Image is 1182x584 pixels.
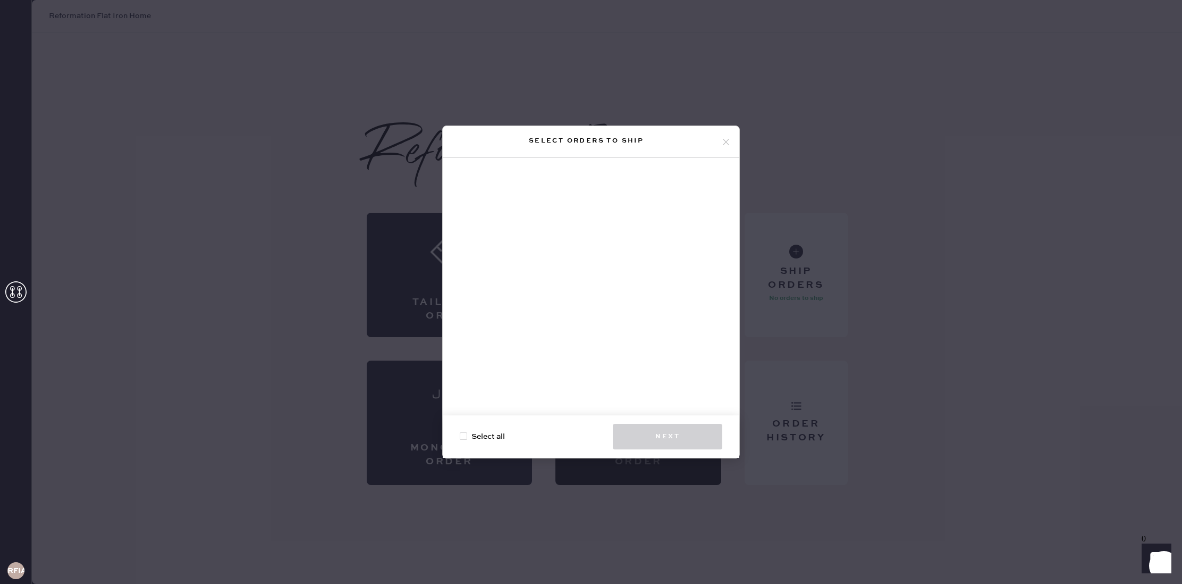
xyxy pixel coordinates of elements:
span: Select all [471,431,505,443]
iframe: Front Chat [1132,536,1177,582]
button: Next [613,424,722,449]
h3: RFIA [7,567,24,574]
div: Select orders to ship [451,135,721,147]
